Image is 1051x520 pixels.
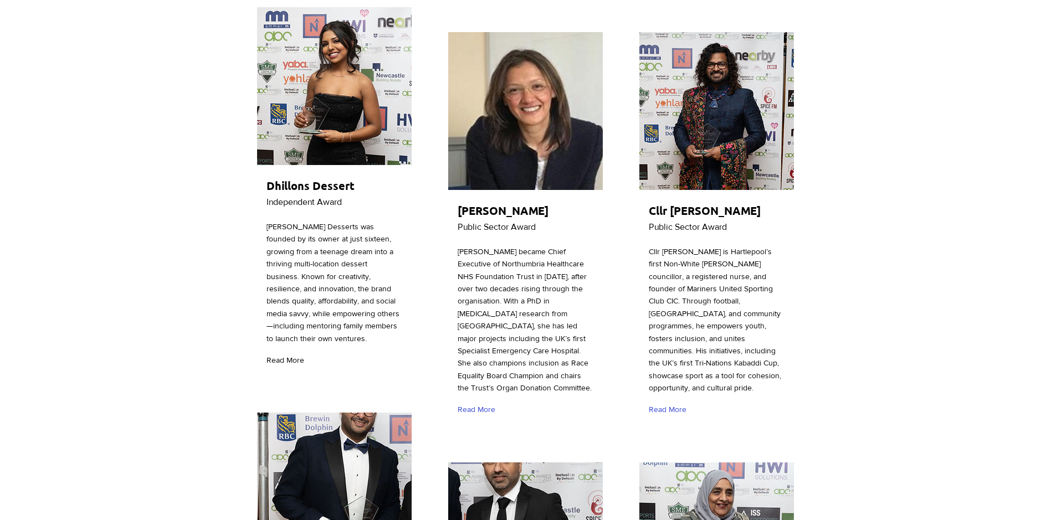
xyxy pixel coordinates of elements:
span: [PERSON_NAME] [458,203,548,218]
span: Cllr [PERSON_NAME] [649,203,761,218]
span: Dhillons Dessert [266,178,355,193]
span: Read More [649,404,686,415]
span: [PERSON_NAME] Desserts was founded by its owner at just sixteen, growing from a teenage dream int... [266,222,399,343]
span: Public Sector Award [458,222,536,231]
span: Independent Award [266,197,342,207]
a: Read More [649,400,691,420]
span: Public Sector Award [649,222,727,231]
span: Read More [266,355,304,366]
span: Cllr [PERSON_NAME] is Hartlepool’s first Non-White [PERSON_NAME] councillor, a registered nurse, ... [649,247,781,392]
a: Read More [266,351,309,370]
a: Read More [458,400,500,420]
span: [PERSON_NAME] became Chief Executive of Northumbria Healthcare NHS Foundation Trust in [DATE], af... [458,247,592,392]
span: Read More [458,404,495,415]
